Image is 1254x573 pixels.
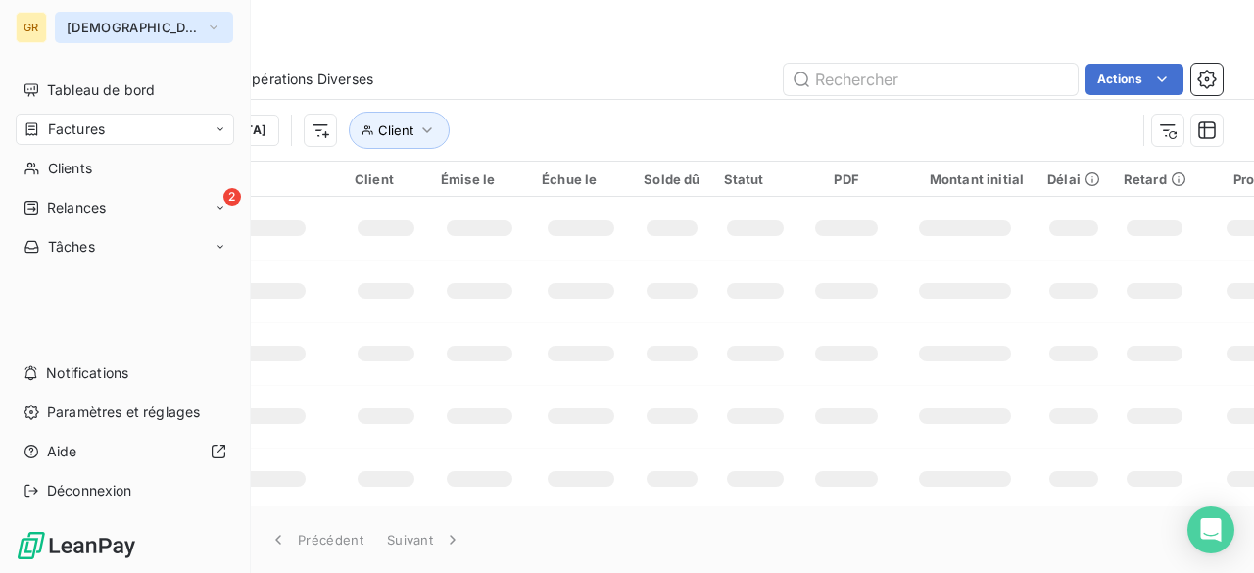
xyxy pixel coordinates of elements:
[48,159,92,178] span: Clients
[16,12,47,43] div: GR
[542,171,620,187] div: Échue le
[16,436,234,467] a: Aide
[724,171,788,187] div: Statut
[349,112,450,149] button: Client
[47,403,200,422] span: Paramètres et réglages
[48,237,95,257] span: Tâches
[47,481,132,501] span: Déconnexion
[355,171,417,187] div: Client
[46,363,128,383] span: Notifications
[378,122,413,138] span: Client
[1085,64,1183,95] button: Actions
[375,519,474,560] button: Suivant
[1047,171,1100,187] div: Délai
[223,188,241,206] span: 2
[906,171,1024,187] div: Montant initial
[1187,506,1234,553] div: Open Intercom Messenger
[784,64,1078,95] input: Rechercher
[67,20,198,35] span: [DEMOGRAPHIC_DATA]
[644,171,699,187] div: Solde dû
[241,70,373,89] span: Opérations Diverses
[441,171,518,187] div: Émise le
[257,519,375,560] button: Précédent
[47,80,155,100] span: Tableau de bord
[810,171,882,187] div: PDF
[47,442,77,461] span: Aide
[1124,171,1186,187] div: Retard
[47,198,106,217] span: Relances
[48,119,105,139] span: Factures
[16,530,137,561] img: Logo LeanPay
